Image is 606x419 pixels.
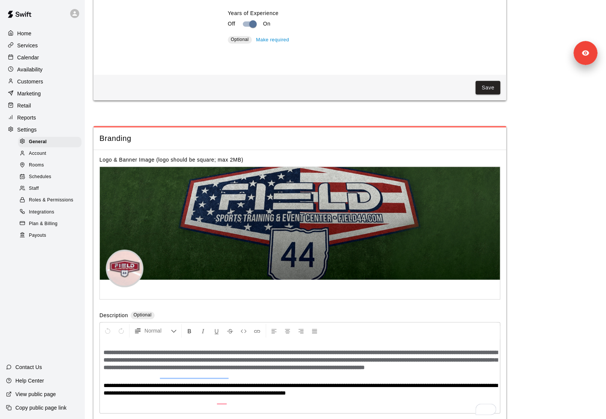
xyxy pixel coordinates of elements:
[18,183,81,194] div: Staff
[17,54,39,61] p: Calendar
[99,312,128,320] label: Description
[6,64,78,75] a: Availability
[281,324,294,337] button: Center Align
[17,30,32,37] p: Home
[295,324,307,337] button: Right Align
[231,37,249,42] span: Optional
[224,324,236,337] button: Format Strikethrough
[18,195,81,206] div: Roles & Permissions
[15,363,42,371] p: Contact Us
[6,100,78,111] a: Retail
[228,20,235,28] p: Off
[18,136,84,148] a: General
[18,219,81,229] div: Plan & Billing
[29,162,44,169] span: Rooms
[268,324,280,337] button: Left Align
[6,40,78,51] a: Services
[99,133,500,144] span: Branding
[29,150,46,157] span: Account
[15,377,44,384] p: Help Center
[17,78,43,85] p: Customers
[308,324,321,337] button: Justify Align
[29,185,39,192] span: Staff
[101,324,114,337] button: Undo
[6,112,78,123] a: Reports
[29,209,54,216] span: Integrations
[254,34,291,46] button: Make required
[18,195,84,206] a: Roles & Permissions
[144,327,171,334] span: Normal
[263,20,271,28] p: On
[210,324,223,337] button: Format Underline
[29,220,57,228] span: Plan & Billing
[99,157,243,163] label: Logo & Banner Image (logo should be square; max 2MB)
[15,390,56,398] p: View public page
[17,102,31,109] p: Retail
[17,126,37,133] p: Settings
[18,160,84,171] a: Rooms
[29,197,73,204] span: Roles & Permissions
[197,324,209,337] button: Format Italics
[6,88,78,99] a: Marketing
[100,339,500,413] div: To enrich screen reader interactions, please activate Accessibility in Grammarly extension settings
[18,172,81,182] div: Schedules
[6,52,78,63] a: Calendar
[18,183,84,195] a: Staff
[6,124,78,135] a: Settings
[237,324,250,337] button: Insert Code
[18,171,84,183] a: Schedules
[131,324,180,337] button: Formatting Options
[17,66,43,73] p: Availability
[6,28,78,39] a: Home
[18,148,81,159] div: Account
[228,9,500,17] label: Years of Experience
[6,76,78,87] a: Customers
[18,148,84,159] a: Account
[475,81,500,95] button: Save
[18,230,81,241] div: Payouts
[17,90,41,97] p: Marketing
[18,207,81,218] div: Integrations
[17,114,36,121] p: Reports
[18,218,84,230] a: Plan & Billing
[29,138,47,146] span: General
[18,137,81,147] div: General
[115,324,128,337] button: Redo
[18,160,81,171] div: Rooms
[17,42,38,49] p: Services
[15,404,66,411] p: Copy public page link
[183,324,196,337] button: Format Bold
[134,312,152,318] span: Optional
[18,230,84,241] a: Payouts
[251,324,263,337] button: Insert Link
[29,173,51,181] span: Schedules
[29,232,46,239] span: Payouts
[18,206,84,218] a: Integrations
